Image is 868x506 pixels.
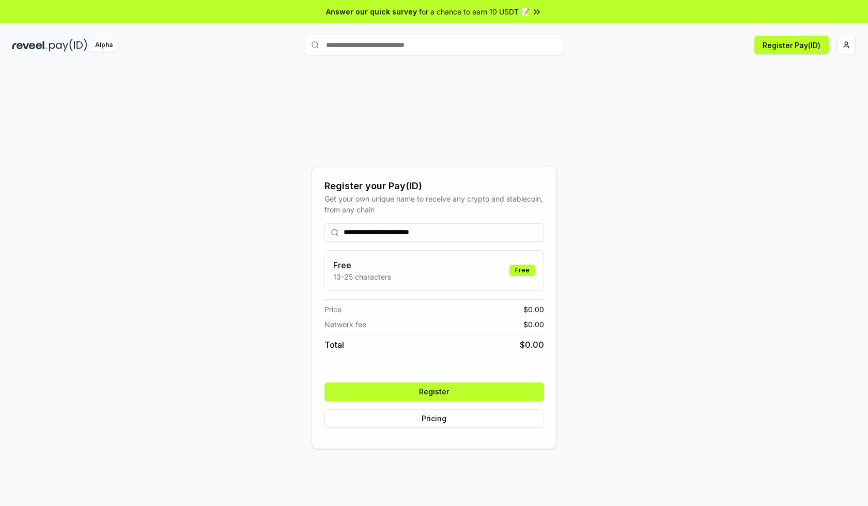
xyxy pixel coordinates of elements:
span: Price [324,304,342,315]
span: Answer our quick survey [326,6,417,17]
p: 13-25 characters [333,271,391,282]
span: $ 0.00 [523,319,544,330]
div: Register your Pay(ID) [324,179,544,193]
button: Pricing [324,409,544,428]
div: Free [509,265,535,276]
button: Register Pay(ID) [754,36,829,54]
span: Total [324,339,344,351]
button: Register [324,382,544,401]
span: $ 0.00 [520,339,544,351]
span: Network fee [324,319,366,330]
h3: Free [333,259,391,271]
div: Get your own unique name to receive any crypto and stablecoin, from any chain [324,193,544,215]
div: Alpha [89,39,118,52]
img: reveel_dark [12,39,47,52]
img: pay_id [49,39,87,52]
span: for a chance to earn 10 USDT 📝 [419,6,530,17]
span: $ 0.00 [523,304,544,315]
